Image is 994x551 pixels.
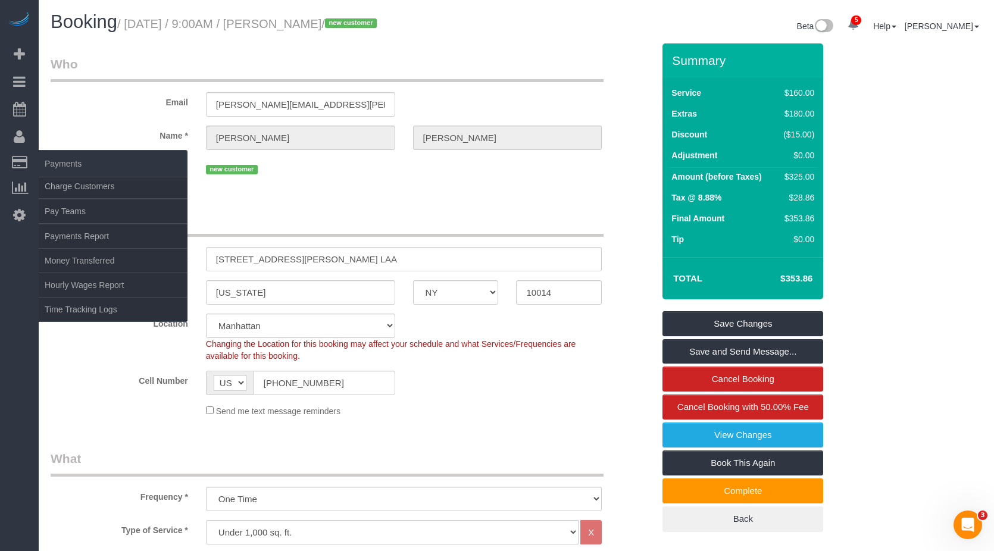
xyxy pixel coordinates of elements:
[671,171,761,183] label: Amount (before Taxes)
[677,402,809,412] span: Cancel Booking with 50.00% Fee
[779,149,815,161] div: $0.00
[51,210,604,237] legend: Where
[672,54,817,67] h3: Summary
[42,126,197,142] label: Name *
[325,18,377,28] span: new customer
[842,12,865,38] a: 5
[206,339,576,361] span: Changing the Location for this booking may affect your schedule and what Services/Frequencies are...
[779,108,815,120] div: $180.00
[779,233,815,245] div: $0.00
[779,171,815,183] div: $325.00
[39,174,187,198] a: Charge Customers
[779,192,815,204] div: $28.86
[779,129,815,140] div: ($15.00)
[779,87,815,99] div: $160.00
[42,487,197,503] label: Frequency *
[814,19,833,35] img: New interface
[413,126,602,150] input: Last Name
[39,298,187,321] a: Time Tracking Logs
[954,511,982,539] iframe: Intercom live chat
[662,422,823,447] a: View Changes
[671,149,717,161] label: Adjustment
[662,339,823,364] a: Save and Send Message...
[671,192,721,204] label: Tax @ 8.88%
[321,17,380,30] span: /
[671,129,707,140] label: Discount
[671,87,701,99] label: Service
[662,450,823,475] a: Book This Again
[662,506,823,531] a: Back
[206,92,395,117] input: Email
[206,280,395,305] input: City
[671,233,684,245] label: Tip
[39,199,187,223] a: Pay Teams
[206,126,395,150] input: First Name
[662,367,823,392] a: Cancel Booking
[206,165,258,174] span: new customer
[254,371,395,395] input: Cell Number
[42,92,197,108] label: Email
[671,108,697,120] label: Extras
[39,273,187,297] a: Hourly Wages Report
[671,212,724,224] label: Final Amount
[779,212,815,224] div: $353.86
[905,21,979,31] a: [PERSON_NAME]
[42,520,197,536] label: Type of Service *
[662,478,823,503] a: Complete
[851,15,861,25] span: 5
[662,311,823,336] a: Save Changes
[797,21,834,31] a: Beta
[873,21,896,31] a: Help
[216,406,340,416] span: Send me text message reminders
[51,450,604,477] legend: What
[516,280,602,305] input: Zip Code
[51,11,117,32] span: Booking
[42,371,197,387] label: Cell Number
[662,395,823,419] a: Cancel Booking with 50.00% Fee
[39,224,187,248] a: Payments Report
[39,249,187,273] a: Money Transferred
[745,274,812,284] h4: $353.86
[39,174,187,322] ul: Payments
[39,150,187,177] span: Payments
[7,12,31,29] img: Automaid Logo
[978,511,987,520] span: 3
[51,55,604,82] legend: Who
[673,273,702,283] strong: Total
[117,17,380,30] small: / [DATE] / 9:00AM / [PERSON_NAME]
